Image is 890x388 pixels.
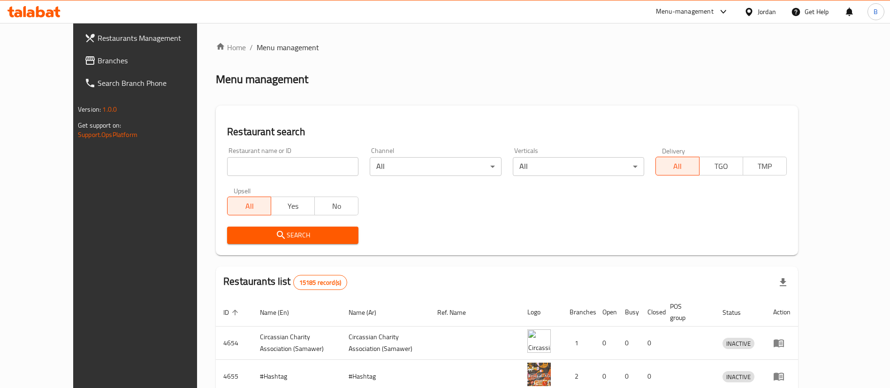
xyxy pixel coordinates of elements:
span: 1.0.0 [102,103,117,115]
div: Total records count [293,275,347,290]
button: TGO [699,157,743,175]
span: Restaurants Management [98,32,214,44]
div: Menu [773,371,791,382]
img: ​Circassian ​Charity ​Association​ (Samawer) [527,329,551,353]
span: TMP [747,160,783,173]
div: Jordan [758,7,776,17]
a: Home [216,42,246,53]
button: No [314,197,358,215]
span: TGO [703,160,739,173]
span: Name (Ar) [349,307,388,318]
th: Logo [520,298,562,327]
td: 0 [640,327,662,360]
th: Closed [640,298,662,327]
div: All [370,157,501,176]
div: Menu-management [656,6,714,17]
span: INACTIVE [723,372,754,382]
div: Export file [772,271,794,294]
button: All [655,157,700,175]
span: B [874,7,878,17]
label: Delivery [662,147,685,154]
th: Open [595,298,617,327]
span: ID [223,307,241,318]
button: Yes [271,197,315,215]
nav: breadcrumb [216,42,798,53]
span: INACTIVE [723,338,754,349]
div: INACTIVE [723,371,754,382]
span: Yes [275,199,311,213]
span: All [231,199,267,213]
th: Action [766,298,798,327]
a: Restaurants Management [77,27,222,49]
img: #Hashtag [527,363,551,386]
a: Search Branch Phone [77,72,222,94]
label: Upsell [234,187,251,194]
span: Get support on: [78,119,121,131]
td: ​Circassian ​Charity ​Association​ (Samawer) [252,327,341,360]
td: ​Circassian ​Charity ​Association​ (Samawer) [341,327,430,360]
td: 4654 [216,327,252,360]
span: 15185 record(s) [294,278,347,287]
span: Menu management [257,42,319,53]
span: All [660,160,696,173]
span: No [319,199,355,213]
td: 0 [617,327,640,360]
span: Search [235,229,351,241]
div: Menu [773,337,791,349]
a: Support.OpsPlatform [78,129,137,141]
button: TMP [743,157,787,175]
button: Search [227,227,358,244]
h2: Restaurants list [223,274,347,290]
th: Busy [617,298,640,327]
td: 1 [562,327,595,360]
a: Branches [77,49,222,72]
button: All [227,197,271,215]
span: Search Branch Phone [98,77,214,89]
span: POS group [670,301,704,323]
span: Version: [78,103,101,115]
span: Status [723,307,753,318]
span: Branches [98,55,214,66]
li: / [250,42,253,53]
div: All [513,157,644,176]
h2: Menu management [216,72,308,87]
td: 0 [595,327,617,360]
input: Search for restaurant name or ID.. [227,157,358,176]
span: Ref. Name [437,307,478,318]
h2: Restaurant search [227,125,787,139]
span: Name (En) [260,307,301,318]
th: Branches [562,298,595,327]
